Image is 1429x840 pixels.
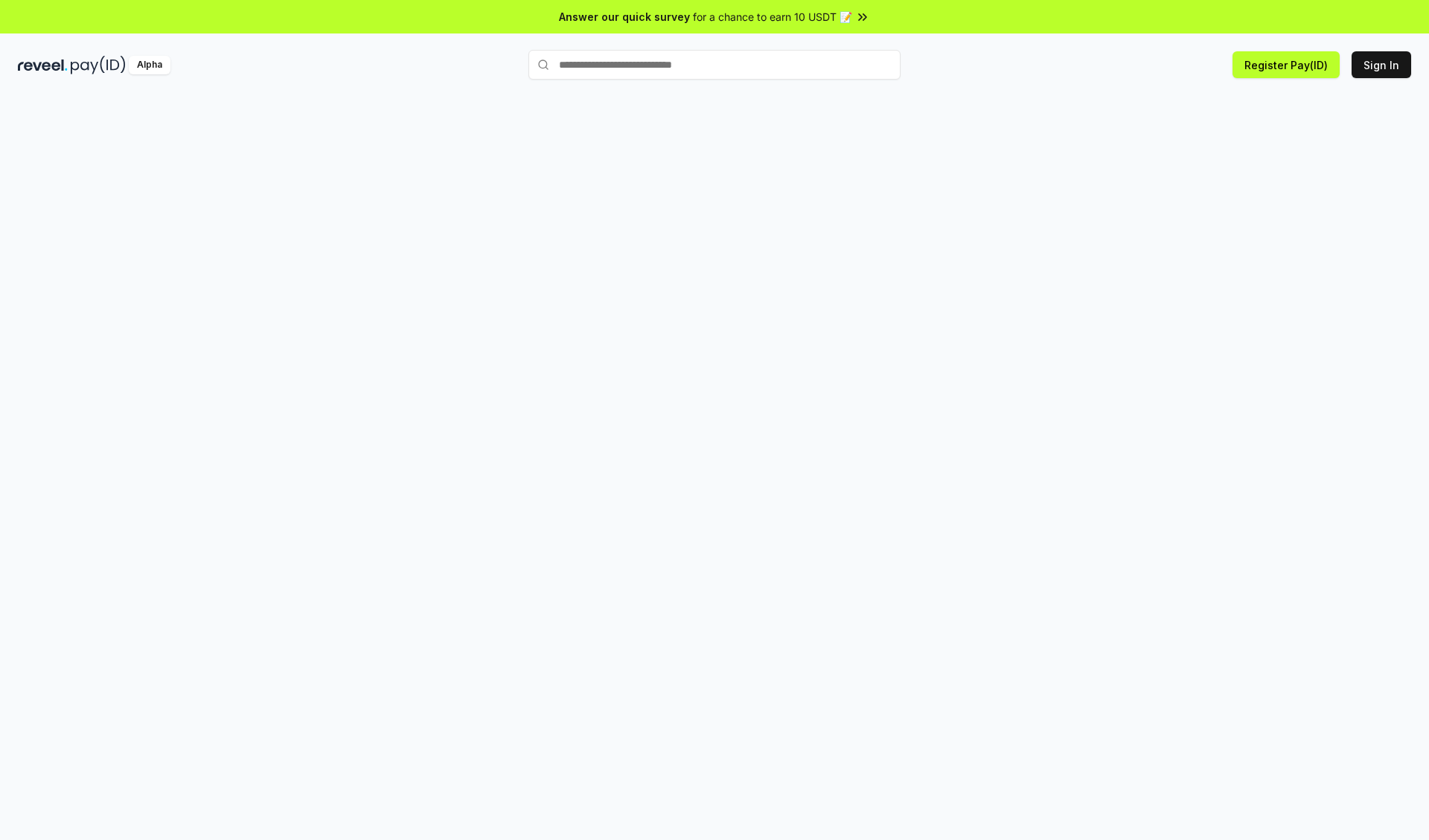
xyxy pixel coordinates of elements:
span: for a chance to earn 10 USDT 📝 [693,9,852,25]
button: Sign In [1352,51,1411,78]
img: reveel_dark [18,56,68,74]
img: pay_id [71,56,126,74]
span: Answer our quick survey [559,9,690,25]
button: Register Pay(ID) [1233,51,1340,78]
div: Alpha [129,56,170,74]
